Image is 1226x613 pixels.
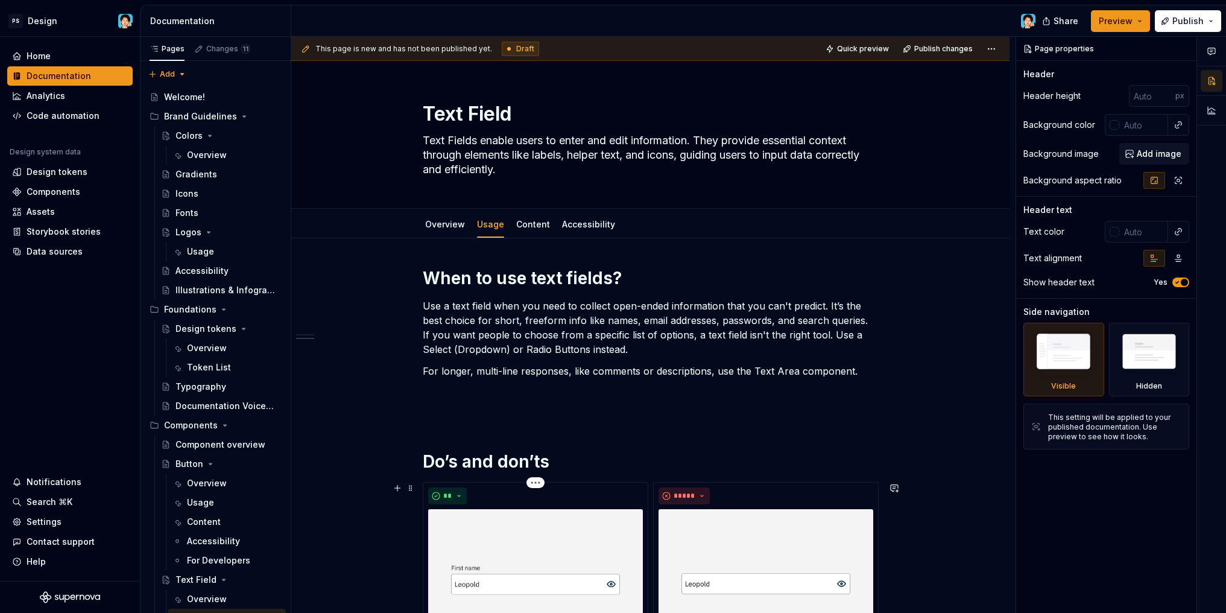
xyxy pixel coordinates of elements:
div: Header height [1023,90,1081,102]
div: Content [187,516,221,528]
button: Contact support [7,532,133,551]
div: Accessibility [175,265,229,277]
a: Design tokens [156,319,286,338]
a: Usage [168,242,286,261]
div: Usage [187,246,214,258]
p: px [1175,91,1184,101]
div: Colors [175,130,203,142]
a: For Developers [168,551,286,570]
span: Quick preview [837,44,889,54]
button: Share [1036,10,1086,32]
div: Content [511,211,555,237]
a: Code automation [7,106,133,125]
div: Usage [187,497,214,509]
span: Publish changes [914,44,973,54]
a: Token List [168,358,286,377]
div: Accessibility [557,211,620,237]
a: Components [7,182,133,202]
div: Contact support [27,536,95,548]
h1: When to use text fields? [423,267,879,289]
a: Gradients [156,165,286,184]
div: Components [145,416,286,435]
div: Fonts [175,207,198,219]
div: Welcome! [164,91,205,103]
span: Publish [1172,15,1204,27]
textarea: Text Field [420,100,876,129]
h1: Do’s and don’ts [423,451,879,472]
button: Add [145,66,190,83]
img: Leo [118,14,133,28]
button: Notifications [7,472,133,492]
span: Add image [1137,148,1181,160]
div: Hidden [1109,323,1190,396]
a: Accessibility [156,261,286,281]
div: Background color [1023,119,1095,131]
a: Documentation Voice & Style [156,396,286,416]
div: Gradients [175,168,217,180]
div: Design tokens [27,166,87,178]
div: Documentation [150,15,286,27]
div: Overview [187,149,227,161]
a: Button [156,454,286,474]
div: Show header text [1023,276,1095,288]
div: Code automation [27,110,100,122]
button: Search ⌘K [7,492,133,512]
p: Use a text field when you need to collect open-ended information that you can't predict. It’s the... [423,299,879,357]
a: Assets [7,202,133,221]
div: Button [175,458,203,470]
a: Documentation [7,66,133,86]
button: Help [7,552,133,571]
div: Background aspect ratio [1023,174,1122,186]
a: Usage [477,219,504,229]
div: Changes [206,44,250,54]
div: Foundations [164,303,216,316]
div: Component overview [175,439,265,451]
div: Logos [175,226,201,238]
button: Quick preview [822,40,894,57]
a: Fonts [156,203,286,223]
div: Brand Guidelines [145,107,286,126]
div: Home [27,50,51,62]
div: Icons [175,188,198,200]
div: Notifications [27,476,81,488]
a: Overview [168,474,286,493]
div: Side navigation [1023,306,1090,318]
div: This setting will be applied to your published documentation. Use preview to see how it looks. [1048,413,1181,442]
div: Design tokens [175,323,236,335]
input: Auto [1119,114,1168,136]
div: Text alignment [1023,252,1082,264]
div: Text color [1023,226,1064,238]
a: Content [168,512,286,532]
div: Background image [1023,148,1099,160]
div: Hidden [1136,381,1162,391]
a: Accessibility [168,532,286,551]
div: Search ⌘K [27,496,72,508]
a: Usage [168,493,286,512]
div: Brand Guidelines [164,110,237,122]
span: Preview [1099,15,1133,27]
div: Components [164,419,218,431]
div: Help [27,556,46,568]
div: Settings [27,516,62,528]
div: For Developers [187,554,250,567]
a: Data sources [7,242,133,261]
a: Overview [168,589,286,609]
div: Assets [27,206,55,218]
a: Overview [168,338,286,358]
label: Yes [1154,278,1168,287]
div: Visible [1051,381,1076,391]
a: Colors [156,126,286,145]
img: Leo [1021,14,1035,28]
a: Overview [425,219,465,229]
div: Foundations [145,300,286,319]
div: Documentation [27,70,91,82]
a: Settings [7,512,133,532]
a: Home [7,46,133,66]
div: Visible [1023,323,1104,396]
a: Accessibility [562,219,615,229]
button: Preview [1091,10,1150,32]
p: For longer, multi-line responses, like comments or descriptions, use the Text Area component. [423,364,879,378]
a: Storybook stories [7,222,133,241]
a: Typography [156,377,286,396]
div: Text Field [175,574,216,586]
